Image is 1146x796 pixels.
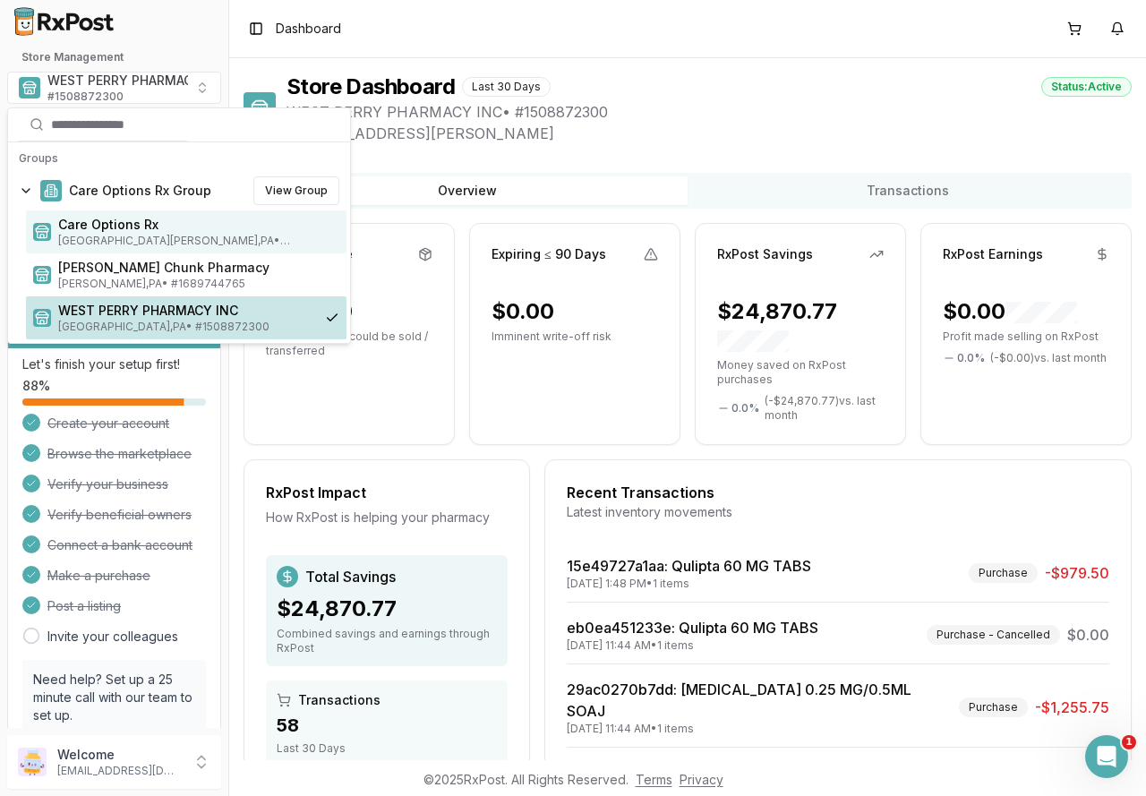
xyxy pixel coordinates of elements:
span: [GEOGRAPHIC_DATA] , PA • # 1508872300 [58,320,311,334]
div: RxPost Earnings [943,245,1043,263]
a: Invite your colleagues [47,628,178,646]
span: 0.0 % [731,401,759,415]
p: Welcome [57,746,182,764]
span: 88 % [22,377,50,395]
a: Book a call [33,725,102,740]
div: [DATE] 11:44 AM • 1 items [567,722,952,736]
span: Make a purchase [47,567,150,585]
span: WEST PERRY PHARMACY INC [58,302,311,320]
div: Purchase [959,698,1028,717]
span: 0.0 % [957,351,985,365]
div: How RxPost is helping your pharmacy [266,509,508,526]
span: ( - $24,870.77 ) vs. last month [765,394,884,423]
span: $0.00 [1067,624,1109,646]
div: $0.00 [492,297,554,326]
h2: Store Management [7,50,221,64]
button: View Group [253,176,339,205]
div: RxPost Impact [266,482,508,503]
span: -$1,255.75 [1035,697,1109,718]
span: 1 [1122,735,1136,749]
p: [EMAIL_ADDRESS][DOMAIN_NAME] [57,764,182,778]
div: $24,870.77 [717,297,884,355]
p: Let's finish your setup first! [22,355,206,373]
div: RxPost Savings [717,245,813,263]
div: 58 [277,713,497,738]
div: Last 30 Days [462,77,551,97]
p: Profit made selling on RxPost [943,330,1109,344]
p: Need help? Set up a 25 minute call with our team to set up. [33,671,195,724]
span: ( - $0.00 ) vs. last month [990,351,1107,365]
span: Total Savings [305,566,396,587]
nav: breadcrumb [276,20,341,38]
span: Dashboard [276,20,341,38]
div: Status: Active [1041,77,1132,97]
span: Care Options Rx [58,216,339,234]
span: # 1508872300 [47,90,124,104]
span: [STREET_ADDRESS][PERSON_NAME] [286,123,1132,144]
span: WEST PERRY PHARMACY INC • # 1508872300 [286,101,1132,123]
div: Recent Transactions [567,482,1109,503]
a: 15e49727a1aa: Qulipta 60 MG TABS [567,557,811,575]
span: Verify your business [47,475,168,493]
div: [DATE] 1:48 PM • 1 items [567,577,811,591]
div: Purchase [969,563,1038,583]
div: $0.00 [943,297,1077,326]
h1: Store Dashboard [286,73,455,101]
div: Groups [12,146,346,171]
div: $24,870.77 [277,595,497,623]
iframe: Intercom live chat [1085,735,1128,778]
a: Privacy [680,772,723,787]
span: [PERSON_NAME] , PA • # 1689744765 [58,277,339,291]
span: Browse the marketplace [47,445,192,463]
p: Idle dollars that could be sold / transferred [266,330,432,358]
div: [DATE] 11:44 AM • 1 items [567,638,818,653]
span: WEST PERRY PHARMACY INC [47,72,227,90]
span: Verify beneficial owners [47,506,192,524]
a: 29ac0270b7dd: [MEDICAL_DATA] 0.25 MG/0.5ML SOAJ [567,680,911,720]
p: Imminent write-off risk [492,330,658,344]
div: Purchase - Cancelled [927,625,1060,645]
a: eb0ea451233e: Qulipta 60 MG TABS [567,619,818,637]
span: Care Options Rx Group [69,182,211,200]
div: Latest inventory movements [567,503,1109,521]
span: Transactions [298,691,381,709]
span: Create your account [47,415,169,432]
button: Overview [247,176,688,205]
button: Transactions [688,176,1128,205]
button: Select a view [7,72,221,104]
img: RxPost Logo [7,7,122,36]
img: User avatar [18,748,47,776]
span: [GEOGRAPHIC_DATA][PERSON_NAME] , PA • # 1932201860 [58,234,339,248]
p: Money saved on RxPost purchases [717,358,884,387]
span: -$979.50 [1045,562,1109,584]
a: Terms [636,772,672,787]
div: Last 30 Days [277,741,497,756]
div: Combined savings and earnings through RxPost [277,627,497,655]
span: Post a listing [47,597,121,615]
span: [PERSON_NAME] Chunk Pharmacy [58,259,339,277]
span: Connect a bank account [47,536,192,554]
div: Expiring ≤ 90 Days [492,245,606,263]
